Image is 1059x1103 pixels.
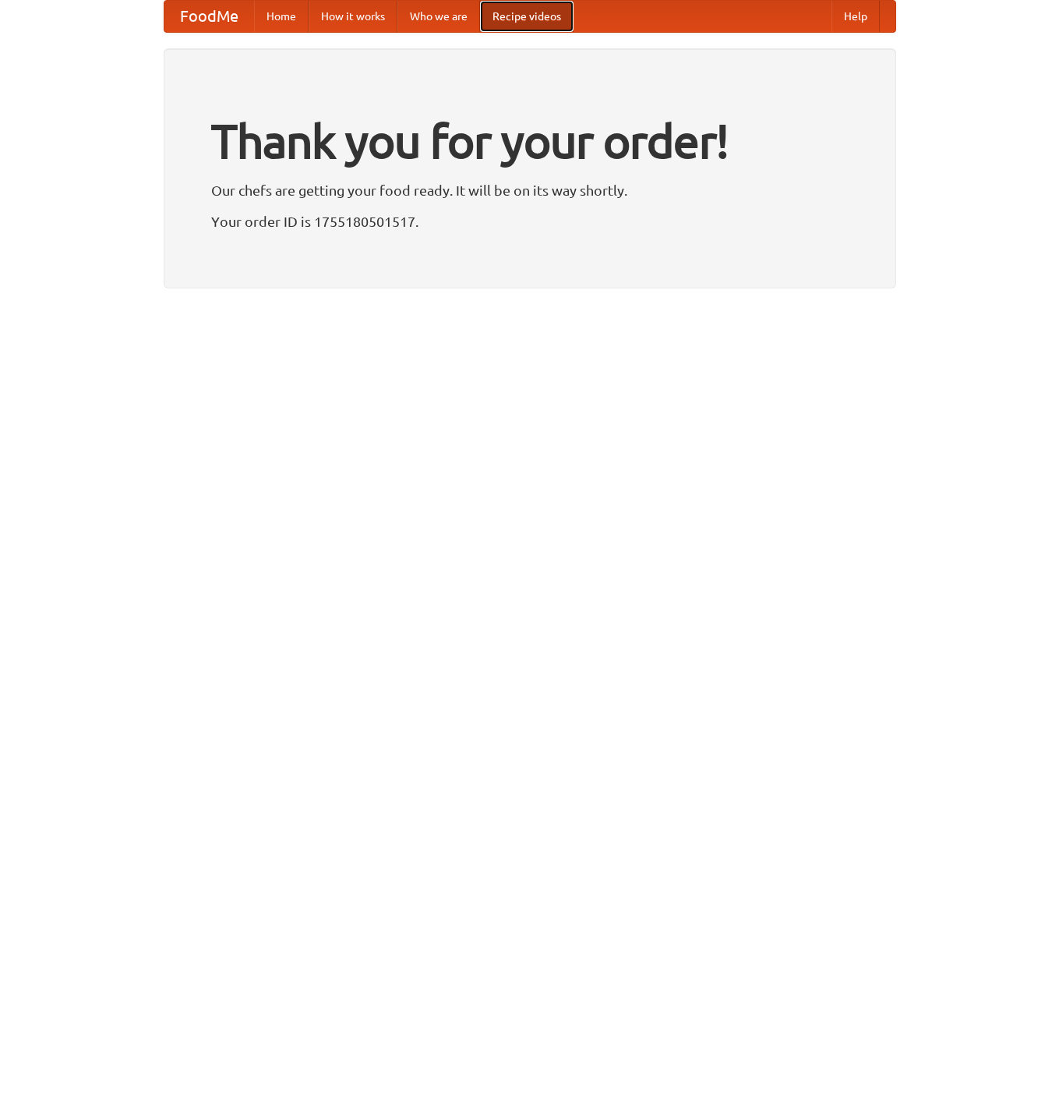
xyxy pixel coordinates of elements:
[831,1,880,32] a: Help
[164,1,254,32] a: FoodMe
[480,1,574,32] a: Recipe videos
[254,1,309,32] a: Home
[211,210,849,233] p: Your order ID is 1755180501517.
[309,1,397,32] a: How it works
[211,179,849,202] p: Our chefs are getting your food ready. It will be on its way shortly.
[211,104,849,179] h1: Thank you for your order!
[397,1,480,32] a: Who we are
